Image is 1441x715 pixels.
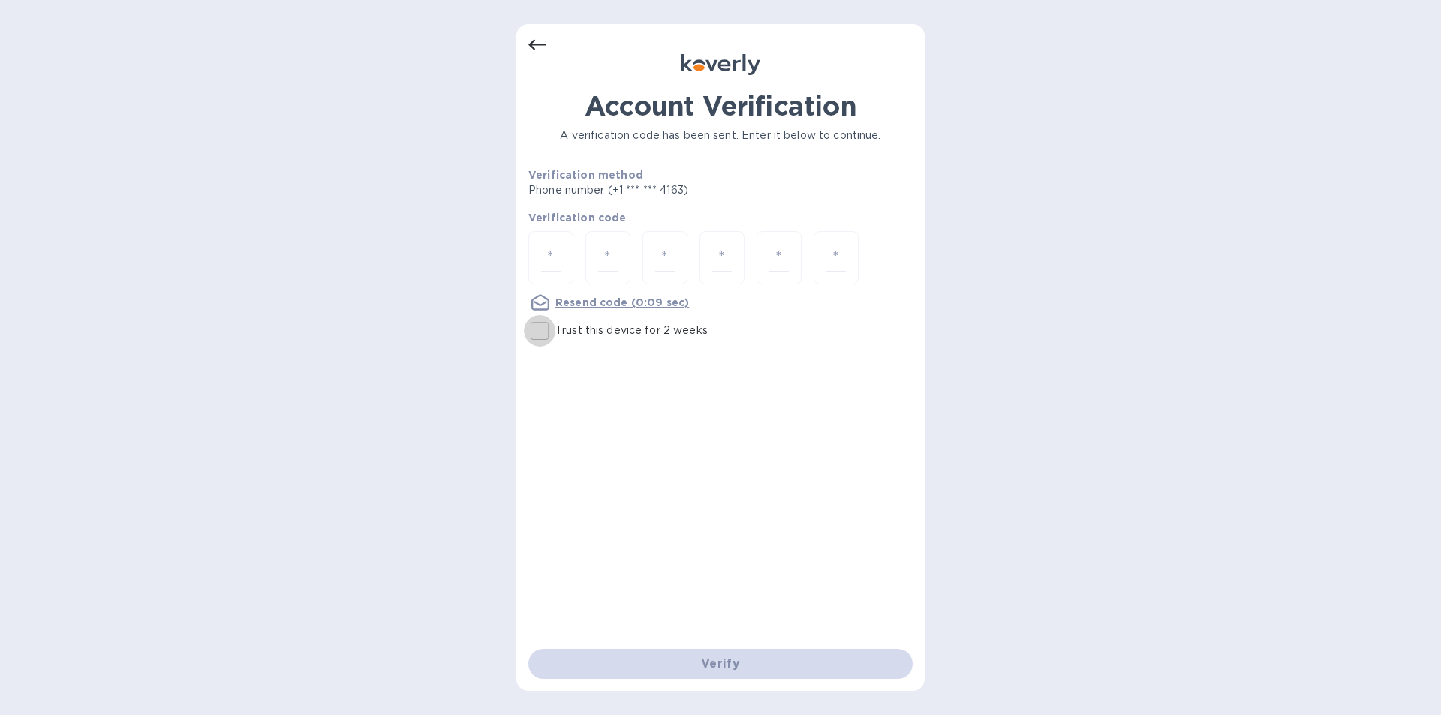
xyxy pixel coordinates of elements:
p: A verification code has been sent. Enter it below to continue. [528,128,913,143]
u: Resend code (0:09 sec) [555,296,689,308]
h1: Account Verification [528,90,913,122]
p: Trust this device for 2 weeks [555,323,708,338]
b: Verification method [528,169,643,181]
p: Phone number (+1 *** *** 4163) [528,182,803,198]
p: Verification code [528,210,913,225]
